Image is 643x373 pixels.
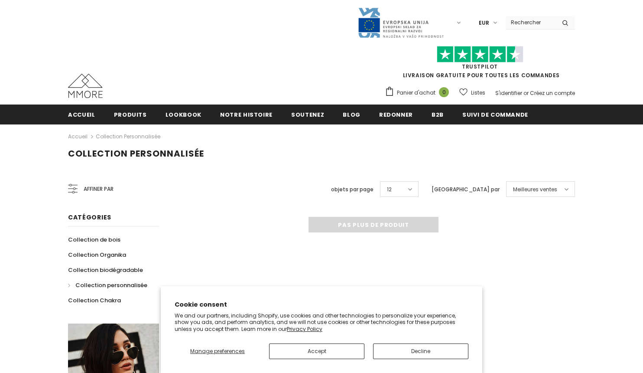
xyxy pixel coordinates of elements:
[357,7,444,39] img: Javni Razpis
[68,236,120,244] span: Collection de bois
[175,312,468,333] p: We and our partners, including Shopify, use cookies and other technologies to personalize your ex...
[75,281,147,289] span: Collection personnalisée
[343,105,360,124] a: Blog
[462,105,528,124] a: Suivi de commande
[331,185,373,194] label: objets par page
[462,111,528,119] span: Suivi de commande
[432,105,444,124] a: B2B
[175,300,468,309] h2: Cookie consent
[357,19,444,26] a: Javni Razpis
[68,266,143,274] span: Collection biodégradable
[437,46,523,63] img: Faites confiance aux étoiles pilotes
[68,213,111,222] span: Catégories
[432,111,444,119] span: B2B
[68,262,143,278] a: Collection biodégradable
[68,232,120,247] a: Collection de bois
[439,87,449,97] span: 0
[68,278,147,293] a: Collection personnalisée
[220,105,273,124] a: Notre histoire
[387,185,392,194] span: 12
[96,133,160,140] a: Collection personnalisée
[68,251,126,259] span: Collection Organika
[68,247,126,262] a: Collection Organika
[68,105,95,124] a: Accueil
[291,111,324,119] span: soutenez
[114,111,147,119] span: Produits
[432,185,500,194] label: [GEOGRAPHIC_DATA] par
[479,19,489,27] span: EUR
[385,50,575,79] span: LIVRAISON GRATUITE POUR TOUTES LES COMMANDES
[385,86,453,99] a: Panier d'achat 0
[373,344,468,359] button: Decline
[68,131,88,142] a: Accueil
[68,74,103,98] img: Cas MMORE
[495,89,522,97] a: S'identifier
[68,293,121,308] a: Collection Chakra
[343,111,360,119] span: Blog
[269,344,364,359] button: Accept
[530,89,575,97] a: Créez un compte
[513,185,557,194] span: Meilleures ventes
[68,147,204,160] span: Collection personnalisée
[68,296,121,304] span: Collection Chakra
[506,16,555,29] input: Search Site
[523,89,529,97] span: or
[397,88,435,97] span: Panier d'achat
[379,111,413,119] span: Redonner
[291,105,324,124] a: soutenez
[459,85,485,100] a: Listes
[190,347,245,355] span: Manage preferences
[68,111,95,119] span: Accueil
[166,105,201,124] a: Lookbook
[220,111,273,119] span: Notre histoire
[287,325,322,333] a: Privacy Policy
[379,105,413,124] a: Redonner
[462,63,498,70] a: TrustPilot
[175,344,260,359] button: Manage preferences
[471,88,485,97] span: Listes
[166,111,201,119] span: Lookbook
[84,184,114,194] span: Affiner par
[114,105,147,124] a: Produits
